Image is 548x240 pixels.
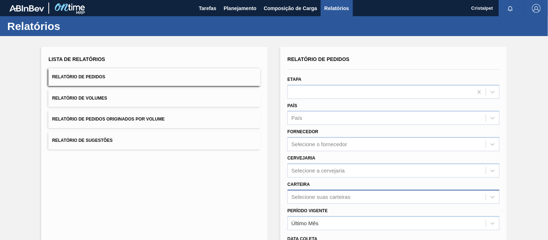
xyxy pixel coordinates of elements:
button: Relatório de Pedidos Originados por Volume [48,110,260,128]
button: Relatório de Pedidos [48,68,260,86]
button: Relatório de Sugestões [48,132,260,149]
div: País [292,115,302,121]
img: TNhmsLtSVTkK8tSr43FrP2fwEKptu5GPRR3wAAAABJRU5ErkJggg== [9,5,44,12]
span: Relatório de Volumes [52,96,107,101]
span: Planejamento [224,4,256,13]
label: Etapa [288,77,302,82]
span: Lista de Relatórios [48,56,105,62]
label: Carteira [288,182,310,187]
span: Composição de Carga [264,4,317,13]
div: Último Mês [292,220,319,226]
label: País [288,103,297,108]
span: Relatório de Pedidos [288,56,350,62]
div: Selecione suas carteiras [292,194,350,200]
h1: Relatórios [7,22,135,30]
label: Fornecedor [288,129,318,134]
div: Selecione a cervejaria [292,167,345,174]
span: Relatório de Pedidos Originados por Volume [52,117,165,122]
button: Notificações [499,3,522,13]
button: Relatório de Volumes [48,90,260,107]
label: Cervejaria [288,156,315,161]
img: Logout [532,4,541,13]
span: Relatórios [324,4,349,13]
span: Relatório de Sugestões [52,138,113,143]
div: Selecione o fornecedor [292,141,347,148]
span: Tarefas [199,4,216,13]
span: Relatório de Pedidos [52,74,105,79]
label: Período Vigente [288,208,328,213]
